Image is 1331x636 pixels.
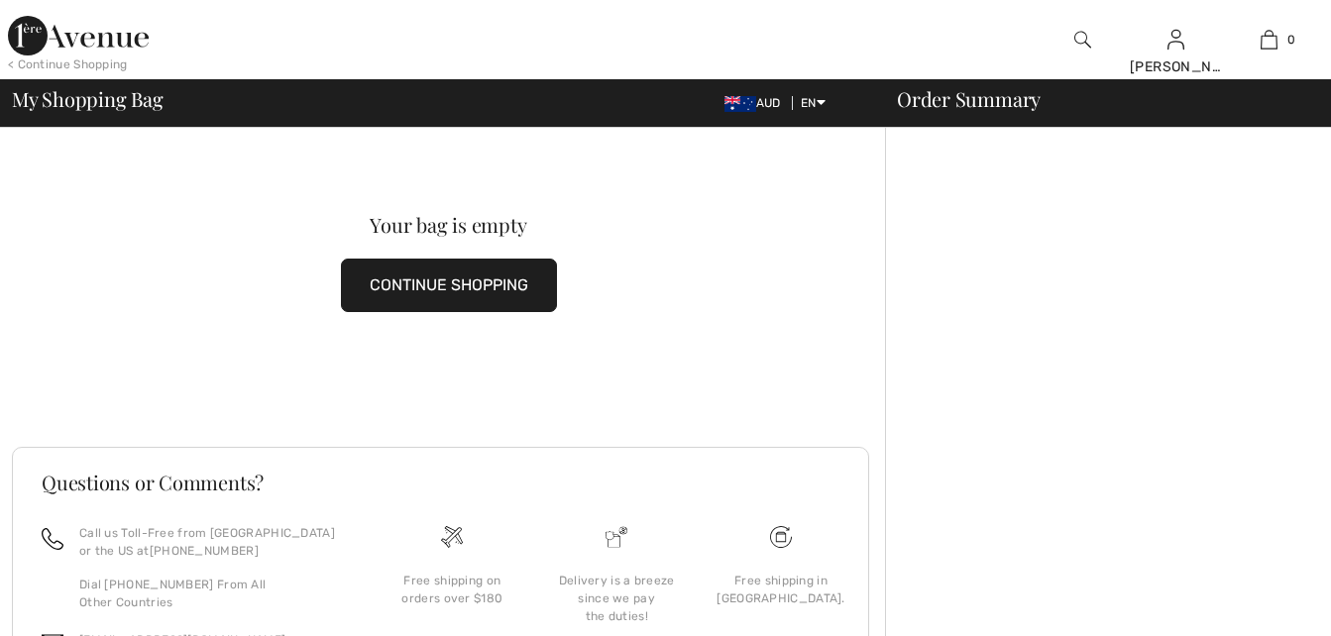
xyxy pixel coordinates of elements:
img: My Bag [1261,28,1277,52]
img: Free shipping on orders over $180 [441,526,463,548]
span: My Shopping Bag [12,89,164,109]
img: search the website [1074,28,1091,52]
div: [PERSON_NAME] [1130,56,1221,77]
div: Free shipping in [GEOGRAPHIC_DATA]. [715,572,847,607]
img: Australian Dollar [724,96,756,112]
img: call [42,528,63,550]
p: Dial [PHONE_NUMBER] From All Other Countries [79,576,346,611]
img: My Info [1167,28,1184,52]
div: Free shipping on orders over $180 [386,572,518,607]
h3: Questions or Comments? [42,473,839,492]
p: Call us Toll-Free from [GEOGRAPHIC_DATA] or the US at [79,524,346,560]
div: < Continue Shopping [8,55,128,73]
div: Order Summary [873,89,1319,109]
span: AUD [724,96,789,110]
img: Free shipping on orders over $180 [770,526,792,548]
a: [PHONE_NUMBER] [150,544,259,558]
img: 1ère Avenue [8,16,149,55]
button: CONTINUE SHOPPING [341,259,557,312]
a: 0 [1223,28,1314,52]
div: Delivery is a breeze since we pay the duties! [550,572,683,625]
span: 0 [1287,31,1295,49]
div: Your bag is empty [55,215,841,235]
span: EN [801,96,826,110]
img: Delivery is a breeze since we pay the duties! [606,526,627,548]
a: Sign In [1167,30,1184,49]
